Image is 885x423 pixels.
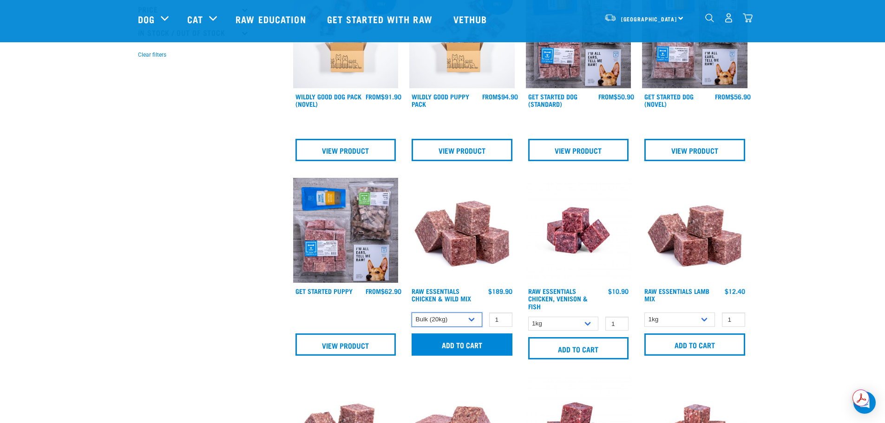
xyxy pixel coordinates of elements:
[293,178,399,283] img: NPS Puppy Update
[412,95,469,105] a: Wildly Good Puppy Pack
[604,13,616,22] img: van-moving.png
[488,287,512,295] div: $189.90
[295,289,353,293] a: Get Started Puppy
[644,95,694,105] a: Get Started Dog (Novel)
[489,312,512,327] input: 1
[412,289,471,300] a: Raw Essentials Chicken & Wild Mix
[528,139,629,161] a: View Product
[598,93,634,100] div: $50.90
[409,178,515,283] img: Pile Of Cubed Chicken Wild Meat Mix
[528,95,577,105] a: Get Started Dog (Standard)
[644,139,745,161] a: View Product
[187,12,203,26] a: Cat
[644,333,745,356] input: Add to cart
[295,95,361,105] a: Wildly Good Dog Pack (Novel)
[715,93,751,100] div: $56.90
[705,13,714,22] img: home-icon-1@2x.png
[743,13,753,23] img: home-icon@2x.png
[528,337,629,359] input: Add to cart
[226,0,317,38] a: Raw Education
[138,12,155,26] a: Dog
[366,289,381,293] span: FROM
[138,51,166,59] button: Clear filters
[444,0,499,38] a: Vethub
[412,333,512,356] input: Add to cart
[642,178,747,283] img: ?1041 RE Lamb Mix 01
[725,287,745,295] div: $12.40
[526,178,631,283] img: Chicken Venison mix 1655
[528,289,588,307] a: Raw Essentials Chicken, Venison & Fish
[598,95,614,98] span: FROM
[605,317,629,331] input: 1
[644,289,709,300] a: Raw Essentials Lamb Mix
[412,139,512,161] a: View Product
[318,0,444,38] a: Get started with Raw
[722,312,745,327] input: 1
[482,93,518,100] div: $94.90
[482,95,498,98] span: FROM
[366,287,401,295] div: $62.90
[715,95,730,98] span: FROM
[295,139,396,161] a: View Product
[724,13,734,23] img: user.png
[295,333,396,356] a: View Product
[608,287,629,295] div: $10.90
[621,17,677,20] span: [GEOGRAPHIC_DATA]
[366,95,381,98] span: FROM
[366,93,401,100] div: $91.90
